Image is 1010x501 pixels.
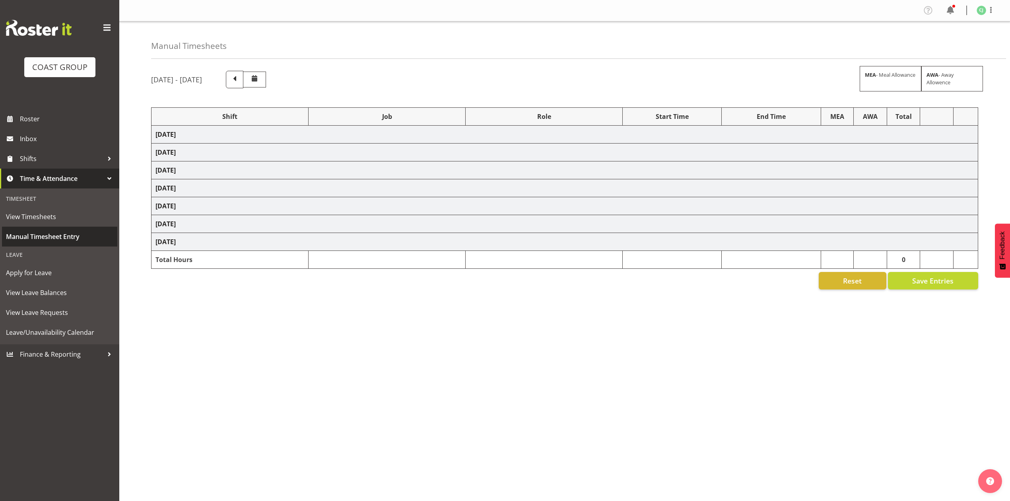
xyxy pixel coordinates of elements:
td: [DATE] [151,144,978,161]
a: Manual Timesheet Entry [2,227,117,247]
img: christina-jaramillo1126.jpg [977,6,986,15]
a: Apply for Leave [2,263,117,283]
td: [DATE] [151,197,978,215]
div: Leave [2,247,117,263]
h5: [DATE] - [DATE] [151,75,202,84]
span: Time & Attendance [20,173,103,184]
div: COAST GROUP [32,61,87,73]
strong: MEA [865,71,876,78]
span: Apply for Leave [6,267,113,279]
div: - Away Allowence [921,66,983,91]
td: [DATE] [151,215,978,233]
button: Reset [819,272,886,289]
button: Save Entries [888,272,978,289]
span: View Timesheets [6,211,113,223]
a: Leave/Unavailability Calendar [2,322,117,342]
div: Start Time [627,112,717,121]
span: Manual Timesheet Entry [6,231,113,243]
span: Inbox [20,133,115,145]
div: - Meal Allowance [860,66,921,91]
div: Total [891,112,916,121]
img: Rosterit website logo [6,20,72,36]
button: Feedback - Show survey [995,223,1010,278]
div: Role [470,112,618,121]
span: View Leave Balances [6,287,113,299]
div: End Time [726,112,816,121]
strong: AWA [926,71,938,78]
span: Shifts [20,153,103,165]
h4: Manual Timesheets [151,41,227,50]
span: Save Entries [912,276,954,286]
span: Feedback [999,231,1006,259]
span: Roster [20,113,115,125]
div: Job [313,112,461,121]
div: AWA [858,112,883,121]
div: Timesheet [2,190,117,207]
td: [DATE] [151,179,978,197]
div: MEA [825,112,849,121]
span: View Leave Requests [6,307,113,318]
a: View Timesheets [2,207,117,227]
span: Reset [843,276,862,286]
td: [DATE] [151,233,978,251]
td: 0 [887,251,920,269]
td: [DATE] [151,126,978,144]
img: help-xxl-2.png [986,477,994,485]
div: Shift [155,112,304,121]
span: Leave/Unavailability Calendar [6,326,113,338]
a: View Leave Balances [2,283,117,303]
td: Total Hours [151,251,309,269]
span: Finance & Reporting [20,348,103,360]
td: [DATE] [151,161,978,179]
a: View Leave Requests [2,303,117,322]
